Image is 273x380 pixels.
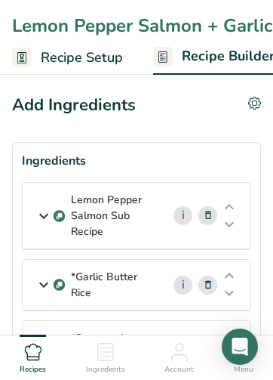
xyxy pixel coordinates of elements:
a: Recipes [20,335,46,376]
span: Recipe Setup [41,48,123,68]
p: *Garlic Butter Rice [71,269,149,301]
div: Add Ingredients [12,93,136,118]
span: Ingredients [86,364,125,375]
p: *Seasoned Green Beans [71,330,149,362]
div: Ingredients [22,152,251,170]
p: Lemon Pepper Salmon Sub Recipe [71,192,149,239]
span: Recipes [20,364,46,375]
a: i [173,206,192,225]
div: Open Intercom Messenger [222,329,258,365]
div: Sub Recipe *Garlic Butter Rice i [23,260,250,310]
a: Recipe Setup [12,41,123,75]
a: i [173,276,192,295]
span: Menu [234,364,253,375]
a: Ingredients [86,335,125,376]
div: Sub Recipe Lemon Pepper Salmon Sub Recipe i [23,183,250,249]
img: Sub Recipe [54,210,65,221]
img: Sub Recipe [54,280,65,291]
div: Sub Recipe *Seasoned Green Beans i [23,321,250,372]
a: Account [164,335,194,376]
span: Account [164,364,194,375]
